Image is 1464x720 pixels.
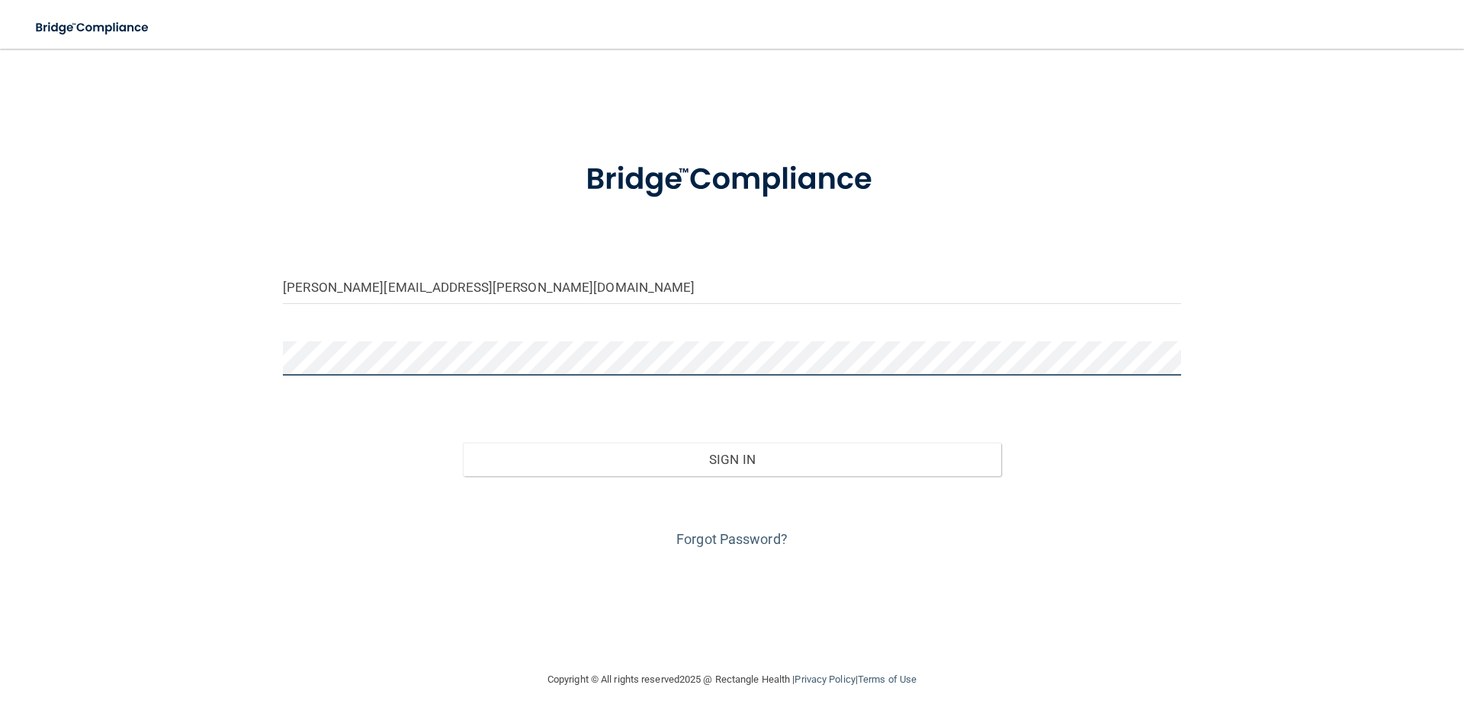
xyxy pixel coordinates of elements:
a: Forgot Password? [676,531,788,547]
a: Terms of Use [858,674,917,685]
img: bridge_compliance_login_screen.278c3ca4.svg [554,140,910,219]
button: Sign In [463,443,1002,476]
a: Privacy Policy [795,674,855,685]
img: bridge_compliance_login_screen.278c3ca4.svg [23,12,163,43]
div: Copyright © All rights reserved 2025 @ Rectangle Health | | [454,655,1010,704]
input: Email [283,270,1181,304]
